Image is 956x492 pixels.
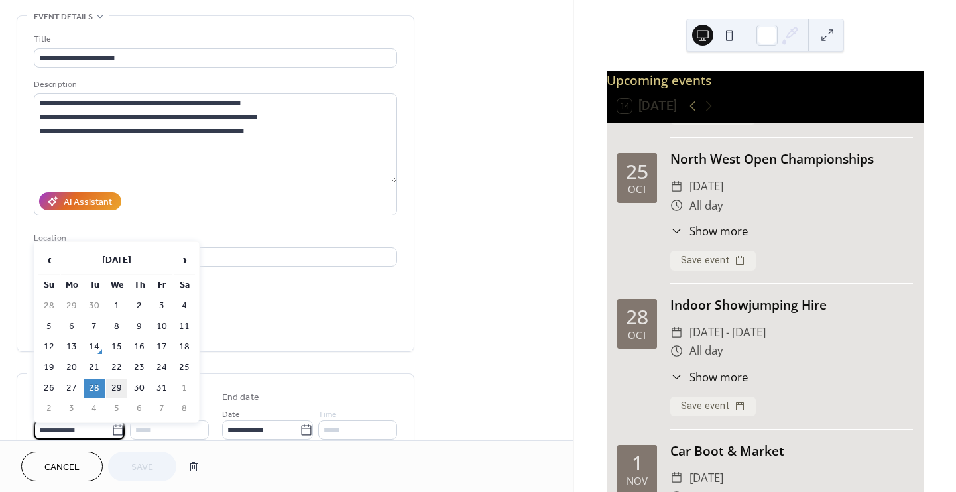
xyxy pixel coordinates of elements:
span: All day [689,341,723,361]
td: 22 [106,358,127,377]
td: 25 [174,358,195,377]
div: Nov [627,476,648,486]
div: Car Boot & Market [670,442,913,461]
td: 4 [84,399,105,418]
td: 7 [84,317,105,336]
span: › [174,247,194,273]
div: ​ [670,196,683,215]
div: 28 [626,307,648,327]
td: 17 [151,338,172,357]
td: 28 [38,296,60,316]
td: 9 [129,317,150,336]
th: We [106,276,127,295]
td: 28 [84,379,105,398]
td: 31 [151,379,172,398]
td: 29 [61,296,82,316]
td: 1 [106,296,127,316]
div: Title [34,32,394,46]
th: [DATE] [61,246,172,275]
button: Cancel [21,452,103,481]
td: 2 [38,399,60,418]
span: [DATE] [689,177,723,196]
div: ​ [670,341,683,361]
td: 29 [106,379,127,398]
td: 1 [174,379,195,398]
td: 5 [38,317,60,336]
td: 6 [129,399,150,418]
td: 12 [38,338,60,357]
div: Oct [628,330,647,340]
span: [DATE] - [DATE] [689,323,766,342]
td: 6 [61,317,82,336]
div: ​ [670,469,683,488]
span: ‹ [39,247,59,273]
div: End date [222,391,259,404]
td: 13 [61,338,82,357]
div: ​ [670,223,683,239]
th: Th [129,276,150,295]
td: 30 [84,296,105,316]
span: Show more [689,369,748,385]
td: 3 [61,399,82,418]
div: Indoor Showjumping Hire [670,296,913,315]
td: 18 [174,338,195,357]
td: 8 [174,399,195,418]
td: 5 [106,399,127,418]
button: Save event [670,397,756,416]
td: 4 [174,296,195,316]
td: 21 [84,358,105,377]
span: Cancel [44,461,80,475]
button: ​Show more [670,369,748,385]
button: Save event [670,251,756,271]
td: 3 [151,296,172,316]
span: All day [689,196,723,215]
span: Show more [689,223,748,239]
td: 16 [129,338,150,357]
span: Event details [34,10,93,24]
td: 27 [61,379,82,398]
button: AI Assistant [39,192,121,210]
td: 30 [129,379,150,398]
span: Date [222,408,240,422]
td: 11 [174,317,195,336]
td: 7 [151,399,172,418]
td: 8 [106,317,127,336]
td: 14 [84,338,105,357]
div: North West Open Championships [670,150,913,169]
button: ​Show more [670,223,748,239]
th: Fr [151,276,172,295]
td: 20 [61,358,82,377]
div: 25 [626,162,648,182]
td: 19 [38,358,60,377]
td: 15 [106,338,127,357]
td: 23 [129,358,150,377]
th: Sa [174,276,195,295]
div: AI Assistant [64,196,112,210]
td: 26 [38,379,60,398]
div: ​ [670,369,683,385]
th: Tu [84,276,105,295]
div: Description [34,78,394,92]
th: Su [38,276,60,295]
div: Oct [628,184,647,194]
div: Location [34,231,394,245]
div: ​ [670,323,683,342]
td: 10 [151,317,172,336]
th: Mo [61,276,82,295]
span: Time [318,408,337,422]
td: 2 [129,296,150,316]
div: ​ [670,177,683,196]
div: 1 [632,453,643,473]
td: 24 [151,358,172,377]
div: Upcoming events [607,71,924,90]
span: [DATE] [689,469,723,488]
